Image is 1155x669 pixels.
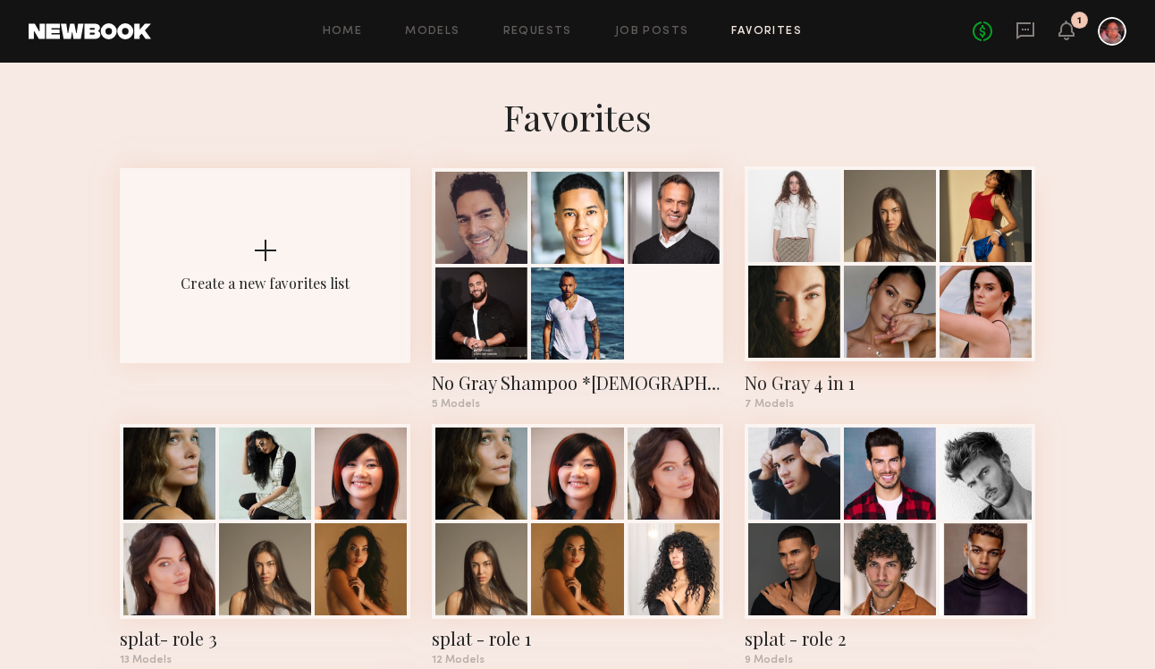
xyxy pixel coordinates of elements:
a: No Gray 4 in 17 Models [745,168,1035,410]
div: 7 Models [745,399,1035,410]
div: 5 Models [432,399,722,410]
a: splat- role 313 Models [120,424,410,665]
div: 1 [1077,16,1082,26]
a: splat - role 112 Models [432,424,722,665]
a: Job Posts [615,26,689,38]
div: splat- role 3 [120,626,410,651]
div: 9 Models [745,655,1035,665]
a: Requests [503,26,572,38]
div: splat - role 1 [432,626,722,651]
div: splat - role 2 [745,626,1035,651]
div: 13 Models [120,655,410,665]
a: No Gray Shampoo *[DEMOGRAPHIC_DATA]*5 Models [432,168,722,410]
div: 12 Models [432,655,722,665]
button: Create a new favorites list [120,168,410,424]
a: Models [405,26,459,38]
div: No Gray 4 in 1 [745,370,1035,395]
div: No Gray Shampoo *Male* [432,370,722,395]
div: Create a new favorites list [181,274,350,292]
a: Favorites [731,26,802,38]
a: Home [323,26,363,38]
a: splat - role 29 Models [745,424,1035,665]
